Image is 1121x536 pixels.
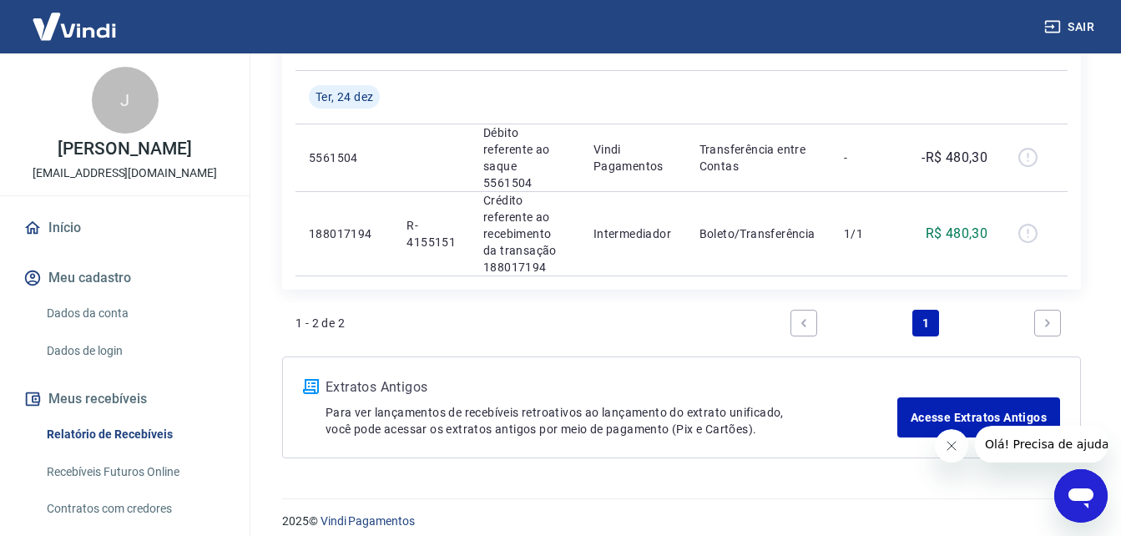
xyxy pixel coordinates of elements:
[10,12,140,25] span: Olá! Precisa de ajuda?
[699,141,817,174] p: Transferência entre Contas
[699,225,817,242] p: Boleto/Transferência
[912,310,939,336] a: Page 1 is your current page
[295,315,345,331] p: 1 - 2 de 2
[975,426,1108,463] iframe: Mensagem da empresa
[20,1,129,52] img: Vindi
[321,514,415,528] a: Vindi Pagamentos
[790,310,817,336] a: Previous page
[1054,469,1108,523] iframe: Botão para abrir a janela de mensagens
[40,296,230,331] a: Dados da conta
[303,379,319,394] img: ícone
[784,303,1068,343] ul: Pagination
[593,225,673,242] p: Intermediador
[316,88,373,105] span: Ter, 24 dez
[58,140,191,158] p: [PERSON_NAME]
[40,492,230,526] a: Contratos com credores
[844,149,893,166] p: -
[483,192,567,276] p: Crédito referente ao recebimento da transação 188017194
[20,210,230,246] a: Início
[309,149,380,166] p: 5561504
[33,164,217,182] p: [EMAIL_ADDRESS][DOMAIN_NAME]
[40,417,230,452] a: Relatório de Recebíveis
[935,429,968,463] iframe: Fechar mensagem
[326,404,897,437] p: Para ver lançamentos de recebíveis retroativos ao lançamento do extrato unificado, você pode aces...
[483,124,567,191] p: Débito referente ao saque 5561504
[844,225,893,242] p: 1/1
[593,141,673,174] p: Vindi Pagamentos
[406,217,457,250] p: R-4155151
[20,381,230,417] button: Meus recebíveis
[309,225,380,242] p: 188017194
[1041,12,1101,43] button: Sair
[326,377,897,397] p: Extratos Antigos
[40,455,230,489] a: Recebíveis Futuros Online
[926,224,988,244] p: R$ 480,30
[20,260,230,296] button: Meu cadastro
[40,334,230,368] a: Dados de login
[897,397,1060,437] a: Acesse Extratos Antigos
[1034,310,1061,336] a: Next page
[922,148,987,168] p: -R$ 480,30
[92,67,159,134] div: J
[282,513,1081,530] p: 2025 ©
